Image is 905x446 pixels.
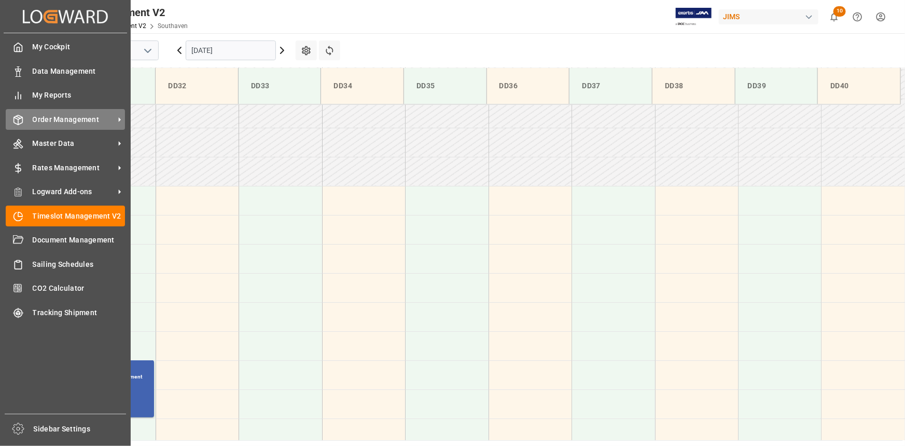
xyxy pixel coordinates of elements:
[719,7,823,26] button: JIMS
[164,76,230,96] div: DD32
[33,259,126,270] span: Sailing Schedules
[33,283,126,294] span: CO2 Calculator
[6,37,125,57] a: My Cockpit
[495,76,561,96] div: DD36
[33,163,115,173] span: Rates Management
[826,76,892,96] div: DD40
[247,76,313,96] div: DD33
[661,76,727,96] div: DD38
[833,6,846,17] span: 10
[6,61,125,81] a: Data Management
[412,76,478,96] div: DD35
[33,66,126,77] span: Data Management
[140,43,155,59] button: open menu
[33,235,126,246] span: Document Management
[33,307,126,318] span: Tracking Shipment
[676,8,712,26] img: Exertis%20JAM%20-%20Email%20Logo.jpg_1722504956.jpg
[846,5,869,29] button: Help Center
[744,76,810,96] div: DD39
[329,76,395,96] div: DD34
[6,206,125,226] a: Timeslot Management V2
[6,302,125,322] a: Tracking Shipment
[6,254,125,274] a: Sailing Schedules
[6,278,125,299] a: CO2 Calculator
[719,9,818,24] div: JIMS
[823,5,846,29] button: show 10 new notifications
[6,230,125,250] a: Document Management
[33,114,115,125] span: Order Management
[6,85,125,105] a: My Reports
[33,90,126,101] span: My Reports
[186,40,276,60] input: DD-MM-YYYY
[578,76,644,96] div: DD37
[33,42,126,52] span: My Cockpit
[33,211,126,222] span: Timeslot Management V2
[33,138,115,149] span: Master Data
[33,186,115,197] span: Logward Add-ons
[34,424,127,435] span: Sidebar Settings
